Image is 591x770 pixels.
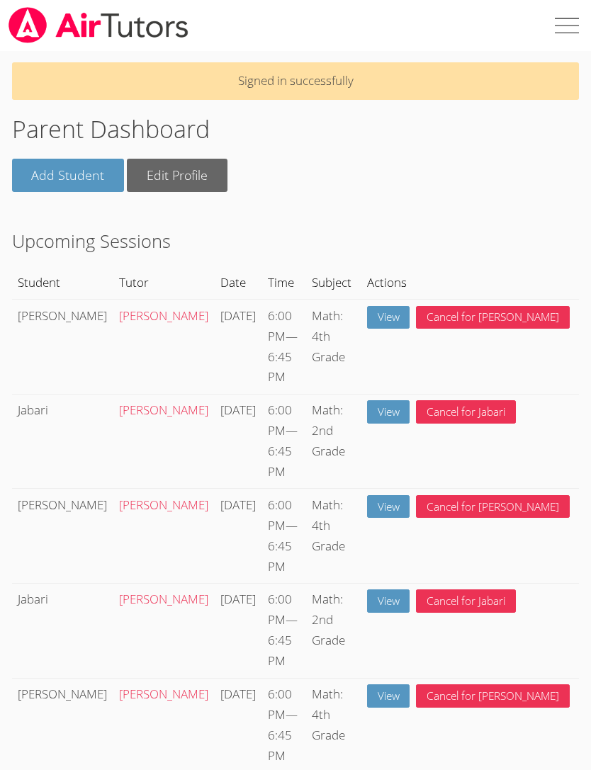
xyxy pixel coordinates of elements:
[268,306,299,388] div: —
[119,402,208,418] a: [PERSON_NAME]
[268,632,292,669] span: 6:45 PM
[367,306,410,329] a: View
[12,111,580,147] h1: Parent Dashboard
[268,591,292,628] span: 6:00 PM
[119,686,208,702] a: [PERSON_NAME]
[12,488,113,583] td: [PERSON_NAME]
[119,591,208,607] a: [PERSON_NAME]
[268,589,299,672] div: —
[12,394,113,489] td: Jabari
[215,266,262,299] th: Date
[268,400,299,482] div: —
[119,497,208,513] a: [PERSON_NAME]
[416,589,516,613] button: Cancel for Jabari
[119,307,208,324] a: [PERSON_NAME]
[361,266,579,299] th: Actions
[12,583,113,678] td: Jabari
[220,400,256,421] div: [DATE]
[127,159,227,192] a: Edit Profile
[268,349,292,385] span: 6:45 PM
[367,495,410,519] a: View
[12,266,113,299] th: Student
[12,159,125,192] a: Add Student
[262,266,305,299] th: Time
[220,589,256,610] div: [DATE]
[268,497,292,533] span: 6:00 PM
[220,495,256,516] div: [DATE]
[305,266,361,299] th: Subject
[416,495,570,519] button: Cancel for [PERSON_NAME]
[220,306,256,327] div: [DATE]
[12,227,580,254] h2: Upcoming Sessions
[305,299,361,394] td: Math: 4th Grade
[268,495,299,577] div: —
[416,684,570,708] button: Cancel for [PERSON_NAME]
[113,266,215,299] th: Tutor
[268,402,292,438] span: 6:00 PM
[268,686,292,723] span: 6:00 PM
[268,307,292,344] span: 6:00 PM
[305,488,361,583] td: Math: 4th Grade
[268,684,299,766] div: —
[305,394,361,489] td: Math: 2nd Grade
[268,538,292,574] span: 6:45 PM
[416,306,570,329] button: Cancel for [PERSON_NAME]
[367,684,410,708] a: View
[268,727,292,764] span: 6:45 PM
[416,400,516,424] button: Cancel for Jabari
[305,583,361,678] td: Math: 2nd Grade
[7,7,190,43] img: airtutors_banner-c4298cdbf04f3fff15de1276eac7730deb9818008684d7c2e4769d2f7ddbe033.png
[220,684,256,705] div: [DATE]
[367,400,410,424] a: View
[12,299,113,394] td: [PERSON_NAME]
[367,589,410,613] a: View
[268,443,292,480] span: 6:45 PM
[12,62,580,100] p: Signed in successfully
